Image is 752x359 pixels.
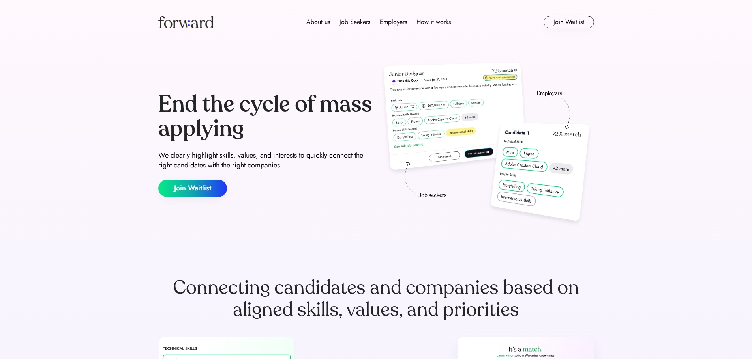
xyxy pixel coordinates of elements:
[416,17,451,27] div: How it works
[379,60,594,229] img: hero-image.png
[158,151,373,170] div: We clearly highlight skills, values, and interests to quickly connect the right candidates with t...
[158,180,227,197] button: Join Waitlist
[339,17,370,27] div: Job Seekers
[306,17,330,27] div: About us
[158,92,373,141] div: End the cycle of mass applying
[544,16,594,28] button: Join Waitlist
[158,277,594,321] div: Connecting candidates and companies based on aligned skills, values, and priorities
[158,16,214,28] img: Forward logo
[380,17,407,27] div: Employers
